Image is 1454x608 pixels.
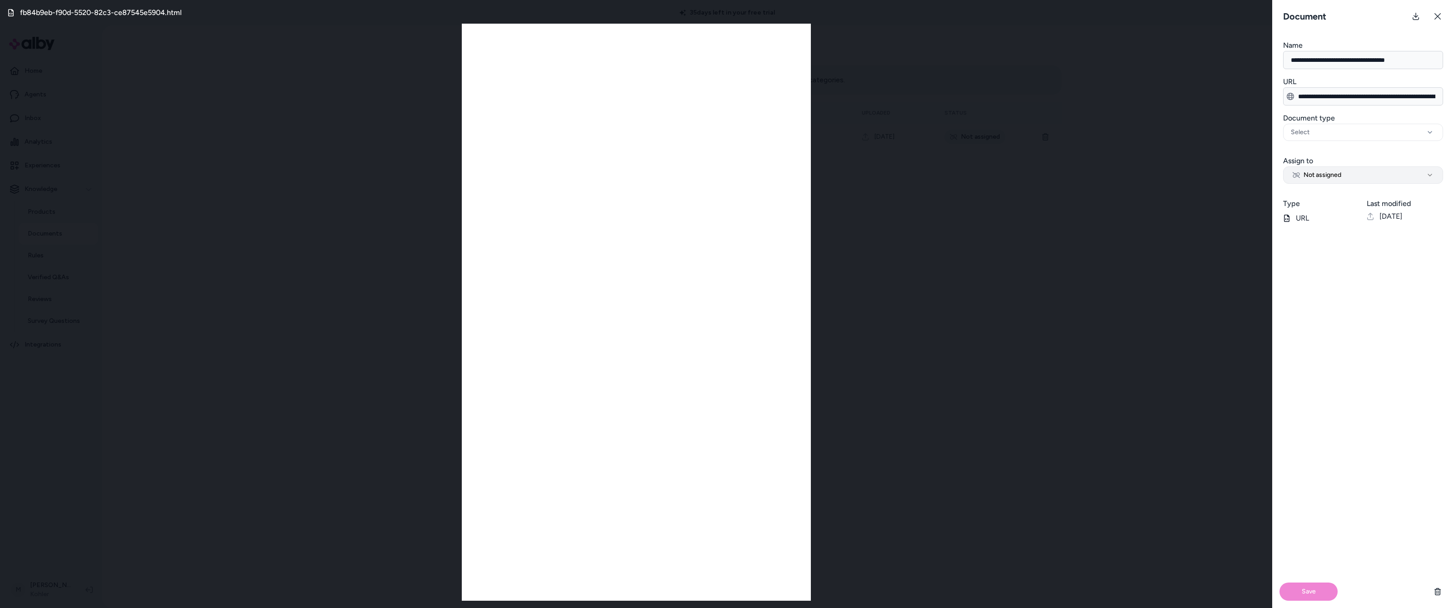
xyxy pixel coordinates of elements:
[1283,124,1443,141] button: Select
[1367,198,1443,209] h3: Last modified
[1283,40,1443,51] h3: Name
[20,7,182,18] h3: fb84b9eb-f90d-5520-82c3-ce87545e5904.html
[1279,10,1330,23] h3: Document
[1283,113,1443,124] h3: Document type
[1283,76,1443,87] h3: URL
[1379,211,1402,222] span: [DATE]
[1283,198,1359,209] h3: Type
[1293,171,1341,180] span: Not assigned
[1283,156,1313,165] label: Assign to
[1283,213,1359,224] p: URL
[1291,128,1309,137] span: Select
